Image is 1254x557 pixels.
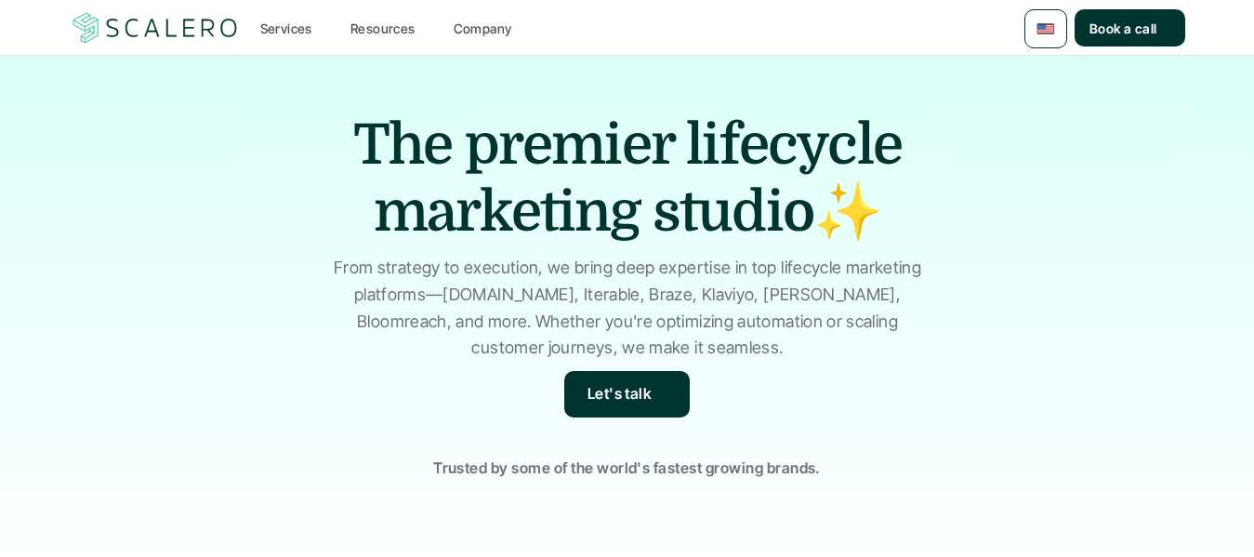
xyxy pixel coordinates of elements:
a: Book a call [1075,9,1185,46]
h1: The premier lifecycle marketing studio✨ [302,112,953,245]
img: 🇺🇸 [1036,20,1055,38]
img: Scalero company logotype [70,10,241,46]
p: Services [260,19,312,38]
p: Let's talk [587,382,653,406]
a: Scalero company logotype [70,11,241,45]
p: Book a call [1089,19,1157,38]
p: From strategy to execution, we bring deep expertise in top lifecycle marketing platforms—[DOMAIN_... [325,255,930,362]
a: Let's talk [564,371,691,418]
p: Company [454,19,512,38]
p: Resources [350,19,416,38]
